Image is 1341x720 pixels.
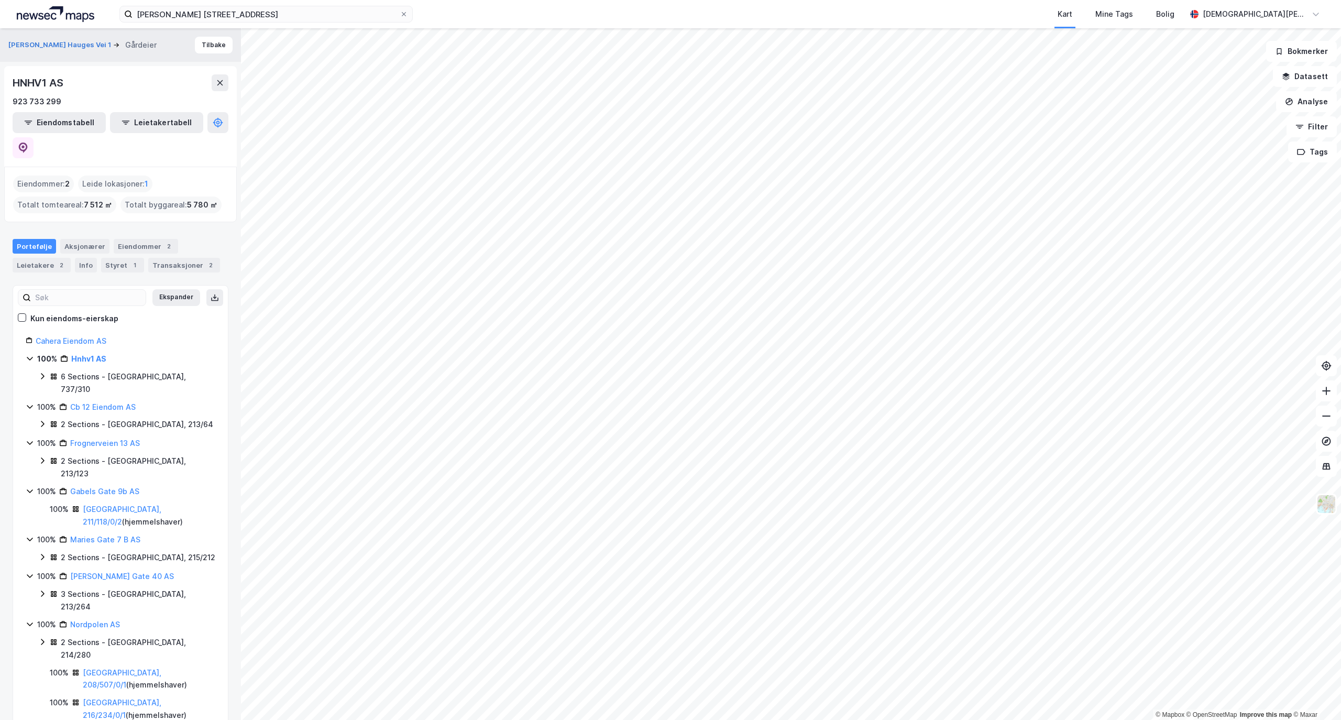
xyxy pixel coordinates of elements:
div: HNHV1 AS [13,74,65,91]
div: Totalt tomteareal : [13,197,116,213]
button: [PERSON_NAME] Hauges Vei 1 [8,40,113,50]
div: 2 Sections - [GEOGRAPHIC_DATA], 213/64 [61,418,213,431]
a: Improve this map [1240,711,1292,718]
div: Info [75,258,97,272]
input: Søk på adresse, matrikkel, gårdeiere, leietakere eller personer [133,6,400,22]
a: [GEOGRAPHIC_DATA], 211/118/0/2 [83,505,161,526]
div: ( hjemmelshaver ) [83,503,215,528]
div: 1 [129,260,140,270]
button: Bokmerker [1266,41,1337,62]
a: [PERSON_NAME] Gate 40 AS [70,572,174,581]
span: 2 [65,178,70,190]
a: Nordpolen AS [70,620,120,629]
button: Eiendomstabell [13,112,106,133]
button: Tilbake [195,37,233,53]
img: logo.a4113a55bc3d86da70a041830d287a7e.svg [17,6,94,22]
div: Transaksjoner [148,258,220,272]
div: Kart [1058,8,1072,20]
a: [GEOGRAPHIC_DATA], 208/507/0/1 [83,668,161,690]
div: Eiendommer [114,239,178,254]
a: OpenStreetMap [1186,711,1237,718]
div: Portefølje [13,239,56,254]
div: 100% [37,618,56,631]
div: [DEMOGRAPHIC_DATA][PERSON_NAME] [1203,8,1307,20]
div: 100% [37,437,56,450]
button: Filter [1287,116,1337,137]
button: Leietakertabell [110,112,203,133]
div: Kun eiendoms-eierskap [30,312,118,325]
div: Aksjonærer [60,239,109,254]
div: Mine Tags [1095,8,1133,20]
div: Leide lokasjoner : [78,176,152,192]
a: Frognerveien 13 AS [70,439,140,448]
span: 7 512 ㎡ [84,199,112,211]
div: Styret [101,258,144,272]
div: 100% [50,696,69,709]
a: Gabels Gate 9b AS [70,487,139,496]
div: Leietakere [13,258,71,272]
div: Totalt byggareal : [120,197,222,213]
a: Cahera Eiendom AS [36,336,106,345]
button: Analyse [1276,91,1337,112]
div: 3 Sections - [GEOGRAPHIC_DATA], 213/264 [61,588,215,613]
div: 100% [50,503,69,516]
div: 100% [37,570,56,583]
button: Tags [1288,141,1337,162]
iframe: Chat Widget [1289,670,1341,720]
a: Maries Gate 7 B AS [70,535,140,544]
div: 2 Sections - [GEOGRAPHIC_DATA], 214/280 [61,636,215,661]
div: 2 Sections - [GEOGRAPHIC_DATA], 215/212 [61,551,215,564]
button: Datasett [1273,66,1337,87]
div: 100% [37,533,56,546]
div: 2 [56,260,67,270]
div: 100% [37,485,56,498]
button: Ekspander [152,289,200,306]
span: 1 [145,178,148,190]
div: 100% [37,353,57,365]
a: Cb 12 Eiendom AS [70,402,136,411]
a: [GEOGRAPHIC_DATA], 216/234/0/1 [83,698,161,719]
div: 923 733 299 [13,95,61,108]
img: Z [1316,494,1336,514]
div: ( hjemmelshaver ) [83,667,215,692]
input: Søk [31,290,146,306]
div: Kontrollprogram for chat [1289,670,1341,720]
div: Bolig [1156,8,1174,20]
div: Eiendommer : [13,176,74,192]
span: 5 780 ㎡ [187,199,217,211]
a: Hnhv1 AS [71,354,106,363]
div: 2 Sections - [GEOGRAPHIC_DATA], 213/123 [61,455,215,480]
div: 100% [37,401,56,413]
div: 2 [163,241,174,252]
div: 6 Sections - [GEOGRAPHIC_DATA], 737/310 [61,370,215,396]
div: 2 [205,260,216,270]
div: 100% [50,667,69,679]
a: Mapbox [1156,711,1184,718]
div: Gårdeier [125,39,157,51]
